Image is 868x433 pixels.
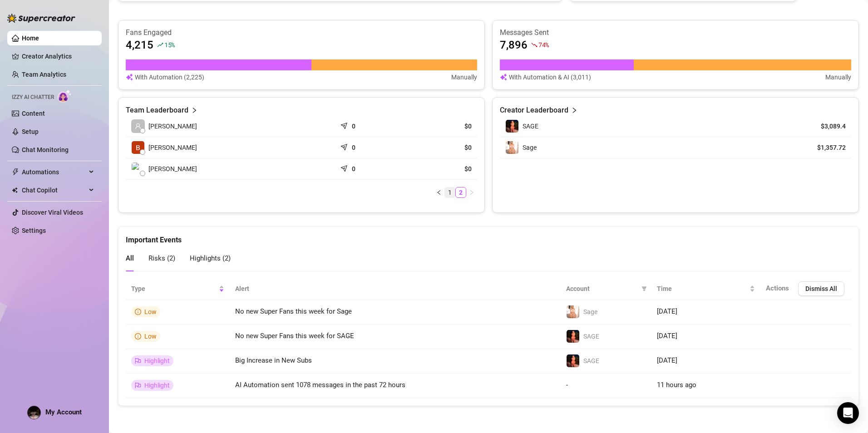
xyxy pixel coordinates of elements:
[825,72,851,82] article: Manually
[12,187,18,193] img: Chat Copilot
[436,190,442,195] span: left
[22,183,86,197] span: Chat Copilot
[157,42,163,48] span: rise
[500,28,851,38] article: Messages Sent
[506,120,518,133] img: SAGE
[126,38,153,52] article: 4,215
[126,278,230,300] th: Type
[538,40,549,49] span: 74 %
[22,71,66,78] a: Team Analytics
[135,333,141,340] span: info-circle
[132,162,144,175] img: emma
[126,105,188,116] article: Team Leaderboard
[144,382,170,389] span: Highlight
[583,357,599,364] span: SAGE
[657,284,748,294] span: Time
[22,34,39,42] a: Home
[235,307,352,315] span: No new Super Fans this week for Sage
[804,143,846,152] article: $1,357.72
[22,227,46,234] a: Settings
[837,402,859,424] div: Open Intercom Messenger
[583,333,599,340] span: SAGE
[126,28,477,38] article: Fans Engaged
[657,381,696,389] span: 11 hours ago
[135,72,204,82] article: With Automation (2,225)
[566,381,568,389] span: -
[148,164,197,174] span: [PERSON_NAME]
[506,141,518,154] img: Sage
[523,144,537,151] span: Sage
[523,123,538,130] span: SAGE
[352,143,355,152] article: 0
[22,165,86,179] span: Automations
[567,330,579,343] img: SAGE
[466,187,477,198] button: right
[657,332,677,340] span: [DATE]
[451,72,477,82] article: Manually
[144,308,157,315] span: Low
[469,190,474,195] span: right
[445,187,455,197] a: 1
[500,105,568,116] article: Creator Leaderboard
[190,254,231,262] span: Highlights ( 2 )
[58,89,72,103] img: AI Chatter
[22,146,69,153] a: Chat Monitoring
[500,38,528,52] article: 7,896
[340,163,350,172] span: send
[340,142,350,151] span: send
[466,187,477,198] li: Next Page
[531,42,538,48] span: fall
[235,381,405,389] span: AI Automation sent 1078 messages in the past 72 hours
[22,110,45,117] a: Content
[135,123,141,129] span: user
[148,143,197,153] span: [PERSON_NAME]
[340,120,350,129] span: send
[148,121,197,131] span: [PERSON_NAME]
[22,128,39,135] a: Setup
[657,307,677,315] span: [DATE]
[444,187,455,198] li: 1
[798,281,844,296] button: Dismiss All
[766,284,789,292] span: Actions
[500,72,507,82] img: svg%3e
[135,358,141,364] span: flag
[144,333,157,340] span: Low
[805,285,837,292] span: Dismiss All
[144,357,170,364] span: Highlight
[567,354,579,367] img: SAGE
[235,332,354,340] span: No new Super Fans this week for SAGE
[7,14,75,23] img: logo-BBDzfeDw.svg
[191,105,197,116] span: right
[640,282,649,295] span: filter
[412,122,472,131] article: $0
[657,356,677,364] span: [DATE]
[235,356,312,364] span: Big Increase in New Subs
[132,141,144,154] img: Barney Barneys
[583,308,597,315] span: Sage
[571,105,577,116] span: right
[22,209,83,216] a: Discover Viral Videos
[567,305,579,318] img: Sage
[352,122,355,131] article: 0
[651,278,760,300] th: Time
[412,164,472,173] article: $0
[434,187,444,198] button: left
[28,406,40,419] img: AAcHTtfC9oqNak1zm5mDB3gmHlwaroKJywxY-MAfcCC0PMwoww=s96-c
[566,284,638,294] span: Account
[455,187,466,198] li: 2
[135,382,141,389] span: flag
[412,143,472,152] article: $0
[148,254,175,262] span: Risks ( 2 )
[126,254,134,262] span: All
[45,408,82,416] span: My Account
[164,40,175,49] span: 15 %
[509,72,591,82] article: With Automation & AI (3,011)
[12,168,19,176] span: thunderbolt
[352,164,355,173] article: 0
[456,187,466,197] a: 2
[230,278,561,300] th: Alert
[126,227,851,246] div: Important Events
[804,122,846,131] article: $3,089.4
[131,284,217,294] span: Type
[641,286,647,291] span: filter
